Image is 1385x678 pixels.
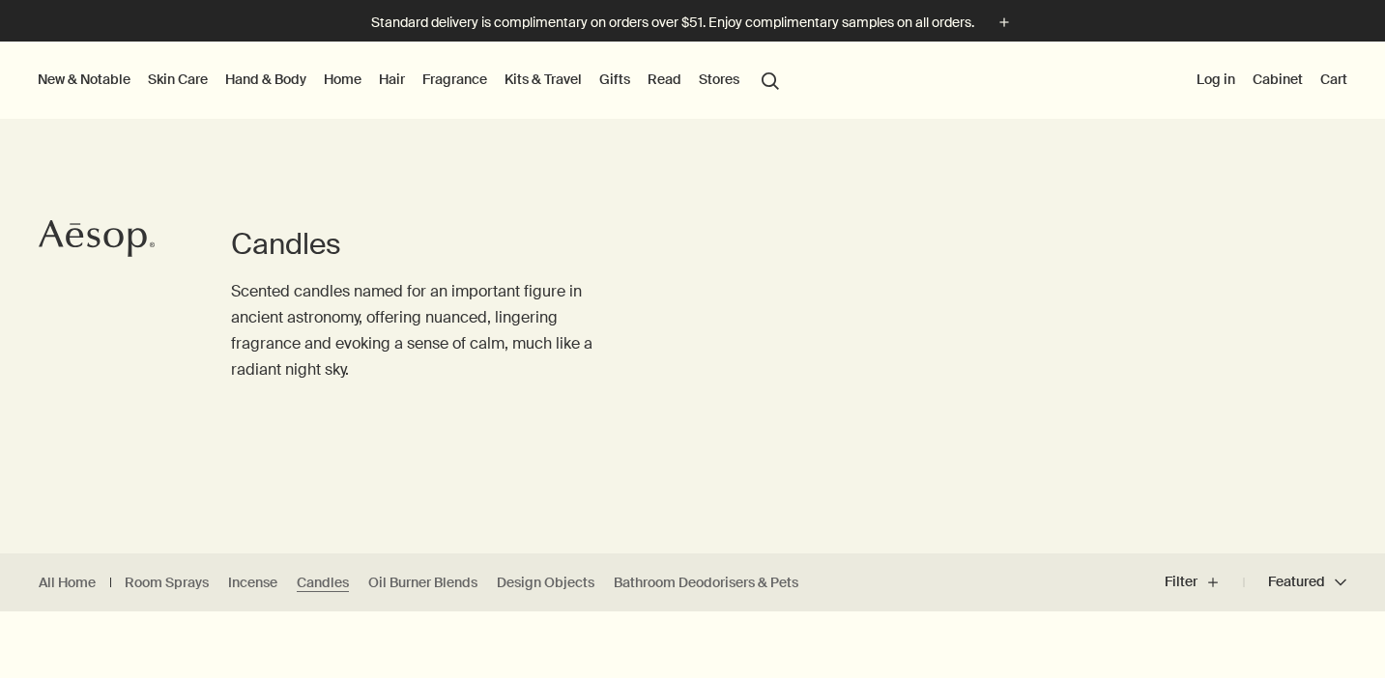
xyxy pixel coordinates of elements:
button: Standard delivery is complimentary on orders over $51. Enjoy complimentary samples on all orders. [371,12,1015,34]
p: Standard delivery is complimentary on orders over $51. Enjoy complimentary samples on all orders. [371,13,974,33]
nav: supplementary [1193,42,1351,119]
p: Scented candles named for an important figure in ancient astronomy, offering nuanced, lingering f... [231,278,616,383]
a: Skin Care [144,67,212,92]
a: Aesop [34,214,159,268]
a: Incense [228,574,277,592]
button: Save to cabinet [876,623,910,658]
a: Cabinet [1249,67,1307,92]
a: Bathroom Deodorisers & Pets [614,574,798,592]
button: Save to cabinet [414,623,448,658]
a: Hand & Body [221,67,310,92]
button: Log in [1193,67,1239,92]
h1: Candles [231,225,616,264]
button: Filter [1165,559,1244,606]
svg: Aesop [39,219,155,258]
a: All Home [39,574,96,592]
button: Cart [1316,67,1351,92]
button: Stores [695,67,743,92]
a: Gifts [595,67,634,92]
button: New & Notable [34,67,134,92]
a: Fragrance [418,67,491,92]
button: Featured [1244,559,1346,606]
nav: primary [34,42,788,119]
button: Save to cabinet [1339,623,1373,658]
a: Home [320,67,365,92]
a: Candles [297,574,349,592]
button: Open search [753,61,788,98]
a: Design Objects [497,574,594,592]
a: Hair [375,67,409,92]
a: Room Sprays [125,574,209,592]
a: Kits & Travel [501,67,586,92]
a: Read [644,67,685,92]
a: Oil Burner Blends [368,574,477,592]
